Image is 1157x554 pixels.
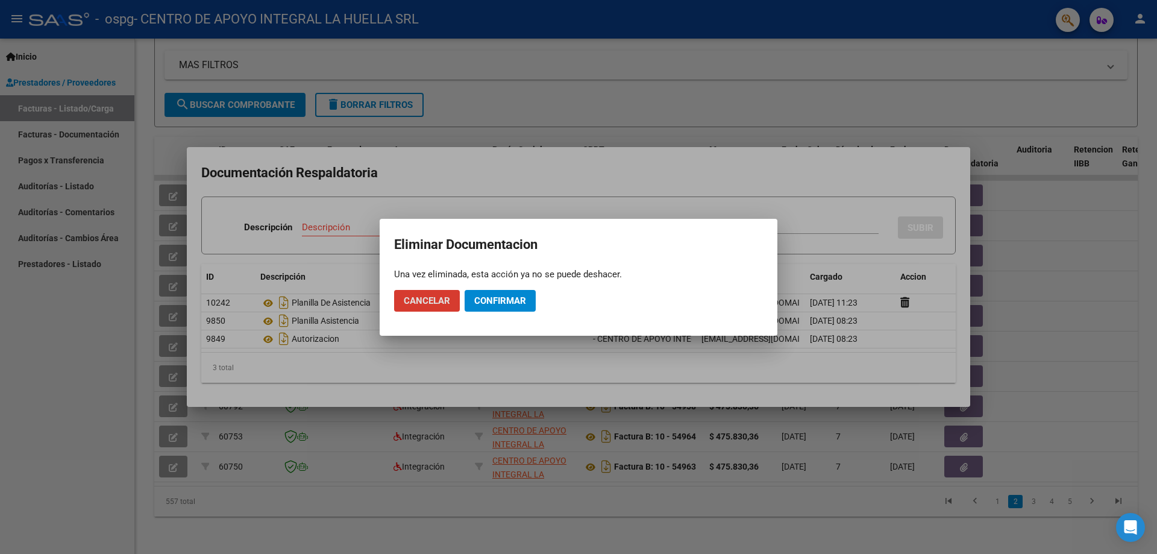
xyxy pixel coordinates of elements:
[404,295,450,306] span: Cancelar
[394,268,763,280] div: Una vez eliminada, esta acción ya no se puede deshacer.
[474,295,526,306] span: Confirmar
[465,290,536,312] button: Confirmar
[394,290,460,312] button: Cancelar
[1116,513,1145,542] div: Open Intercom Messenger
[394,233,763,256] h2: Eliminar Documentacion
